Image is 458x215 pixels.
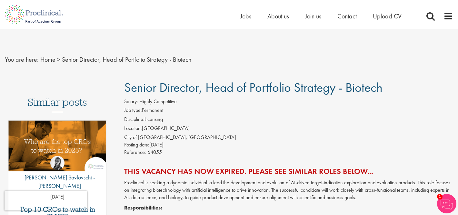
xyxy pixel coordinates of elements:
[28,97,87,112] h3: Similar posts
[147,149,162,156] span: 64055
[5,55,39,64] span: You are here:
[40,55,55,64] a: breadcrumb link
[124,116,453,125] li: Licensing
[437,194,443,199] span: 1
[62,55,191,64] span: Senior Director, Head of Portfolio Strategy - Biotech
[124,134,453,141] div: City of [GEOGRAPHIC_DATA], [GEOGRAPHIC_DATA]
[50,156,65,170] img: Theodora Savlovschi - Wicks
[124,125,142,132] label: Location:
[8,121,106,171] img: Top 10 CROs 2025 | Proclinical
[124,179,453,201] p: Proclinical is seeking a dynamic individual to lead the development and evolution of AI-driven ta...
[240,12,251,20] a: Jobs
[124,125,453,134] li: [GEOGRAPHIC_DATA]
[305,12,321,20] a: Join us
[437,194,456,213] img: Chatbot
[124,98,138,105] label: Salary:
[124,204,162,211] strong: Responsibilities:
[124,141,453,149] div: [DATE]
[373,12,402,20] a: Upload CV
[124,141,149,148] span: Posting date:
[124,167,453,176] h2: This vacancy has now expired. Please see similar roles below...
[267,12,289,20] a: About us
[124,116,144,123] label: Discipline:
[124,107,453,116] li: Permanent
[8,121,106,178] a: Link to a post
[57,55,60,64] span: >
[124,79,383,96] span: Senior Director, Head of Portfolio Strategy - Biotech
[124,107,142,114] label: Job type:
[5,191,87,210] iframe: reCAPTCHA
[8,173,106,190] p: [PERSON_NAME] Savlovschi - [PERSON_NAME]
[139,98,177,105] span: Highly Competitive
[337,12,357,20] a: Contact
[124,149,146,156] label: Reference:
[8,156,106,193] a: Theodora Savlovschi - Wicks [PERSON_NAME] Savlovschi - [PERSON_NAME]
